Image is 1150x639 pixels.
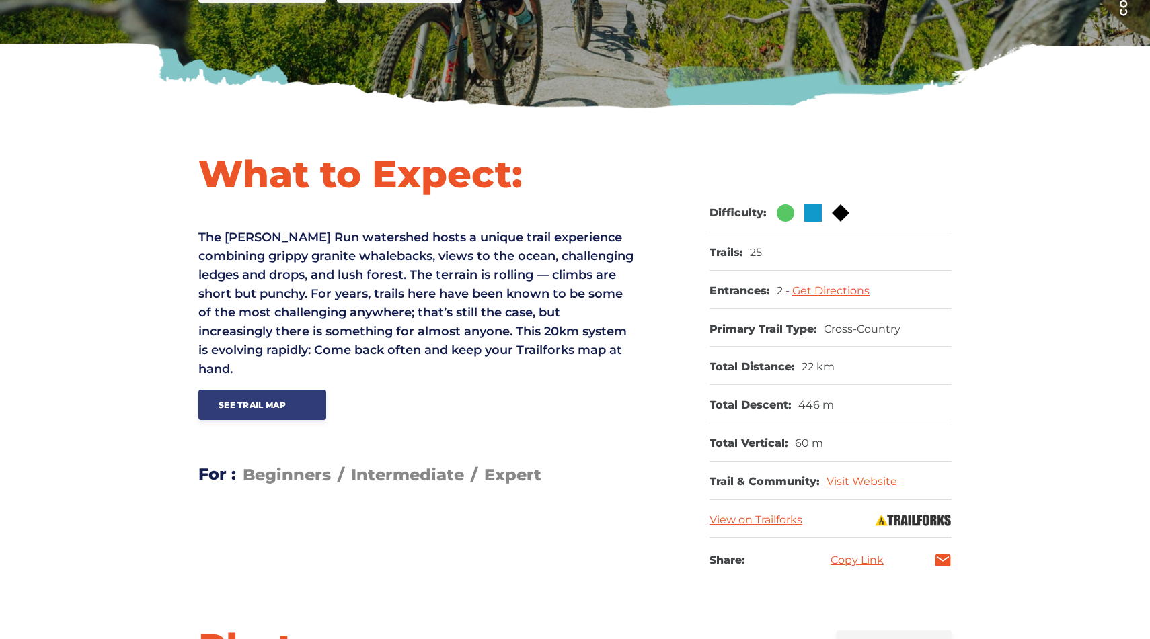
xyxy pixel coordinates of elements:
[802,360,835,374] dd: 22 km
[710,551,745,570] h3: Share:
[710,360,795,374] dt: Total Distance:
[710,206,767,220] dt: Difficulty:
[710,398,792,413] dt: Total Descent:
[710,323,817,337] dt: Primary Trail Type:
[351,465,464,484] span: Intermediate
[827,475,897,488] a: Visit Website
[710,246,743,260] dt: Trails:
[484,465,541,484] span: Expert
[198,460,236,488] h3: For
[710,437,788,451] dt: Total Vertical:
[198,228,636,378] p: The [PERSON_NAME] Run watershed hosts a unique trail experience combining grippy granite whalebac...
[243,465,331,484] span: Beginners
[777,284,792,297] span: 2
[804,204,822,222] img: Blue Square
[710,284,770,298] dt: Entrances:
[832,204,849,222] img: Black Diamond
[792,284,870,297] a: Get Directions
[710,513,802,526] a: View on Trailforks
[798,398,834,413] dd: 446 m
[198,151,636,198] h1: What to Expect:
[710,475,820,489] dt: Trail & Community:
[831,555,884,566] a: Copy Link
[874,513,952,527] img: Trailforks
[795,437,823,451] dd: 60 m
[824,323,900,337] dd: Cross-Country
[750,246,762,260] dd: 25
[219,400,286,410] span: See Trail Map
[934,552,952,569] a: mail
[777,204,794,222] img: Green Circle
[198,390,326,420] a: See Trail Map trail icon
